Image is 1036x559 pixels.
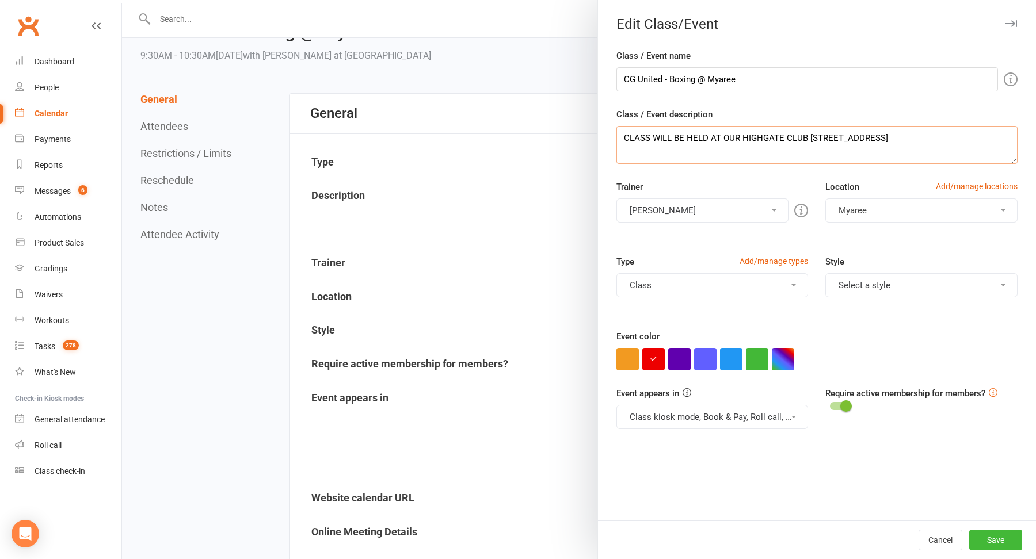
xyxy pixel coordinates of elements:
[15,432,121,458] a: Roll call
[35,83,59,92] div: People
[15,282,121,308] a: Waivers
[15,75,121,101] a: People
[35,367,76,377] div: What's New
[35,466,85,476] div: Class check-in
[78,185,87,195] span: 6
[825,198,1018,223] button: Myaree
[12,520,39,547] div: Open Intercom Messenger
[15,334,121,359] a: Tasks 278
[35,57,74,66] div: Dashboard
[616,108,713,121] label: Class / Event description
[35,264,67,273] div: Gradings
[15,230,121,256] a: Product Sales
[35,186,71,196] div: Messages
[15,49,121,75] a: Dashboard
[35,316,69,325] div: Workouts
[616,273,809,297] button: Class
[15,458,121,484] a: Class kiosk mode
[616,49,691,63] label: Class / Event name
[825,180,859,194] label: Location
[35,415,105,424] div: General attendance
[35,212,81,221] div: Automations
[616,405,809,429] button: Class kiosk mode, Book & Pay, Roll call, Clubworx website calendar and Mobile app
[15,127,121,152] a: Payments
[616,330,660,343] label: Event color
[15,204,121,230] a: Automations
[919,530,962,550] button: Cancel
[616,198,789,223] button: [PERSON_NAME]
[15,308,121,334] a: Workouts
[15,101,121,127] a: Calendar
[969,530,1022,550] button: Save
[15,359,121,385] a: What's New
[616,386,679,400] label: Event appears in
[35,238,84,247] div: Product Sales
[936,180,1018,193] a: Add/manage locations
[15,178,121,204] a: Messages 6
[616,255,634,269] label: Type
[616,67,998,91] input: Enter event name
[825,388,985,399] label: Require active membership for members?
[616,180,643,194] label: Trainer
[35,290,63,299] div: Waivers
[15,152,121,178] a: Reports
[825,273,1018,297] button: Select a style
[740,255,808,267] a: Add/manage types
[839,205,867,216] span: Myaree
[35,441,62,450] div: Roll call
[15,256,121,282] a: Gradings
[35,109,68,118] div: Calendar
[825,255,844,269] label: Style
[15,407,121,432] a: General attendance kiosk mode
[35,342,55,351] div: Tasks
[35,135,71,144] div: Payments
[35,160,63,170] div: Reports
[14,12,43,40] a: Clubworx
[63,340,79,350] span: 278
[598,16,1036,32] div: Edit Class/Event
